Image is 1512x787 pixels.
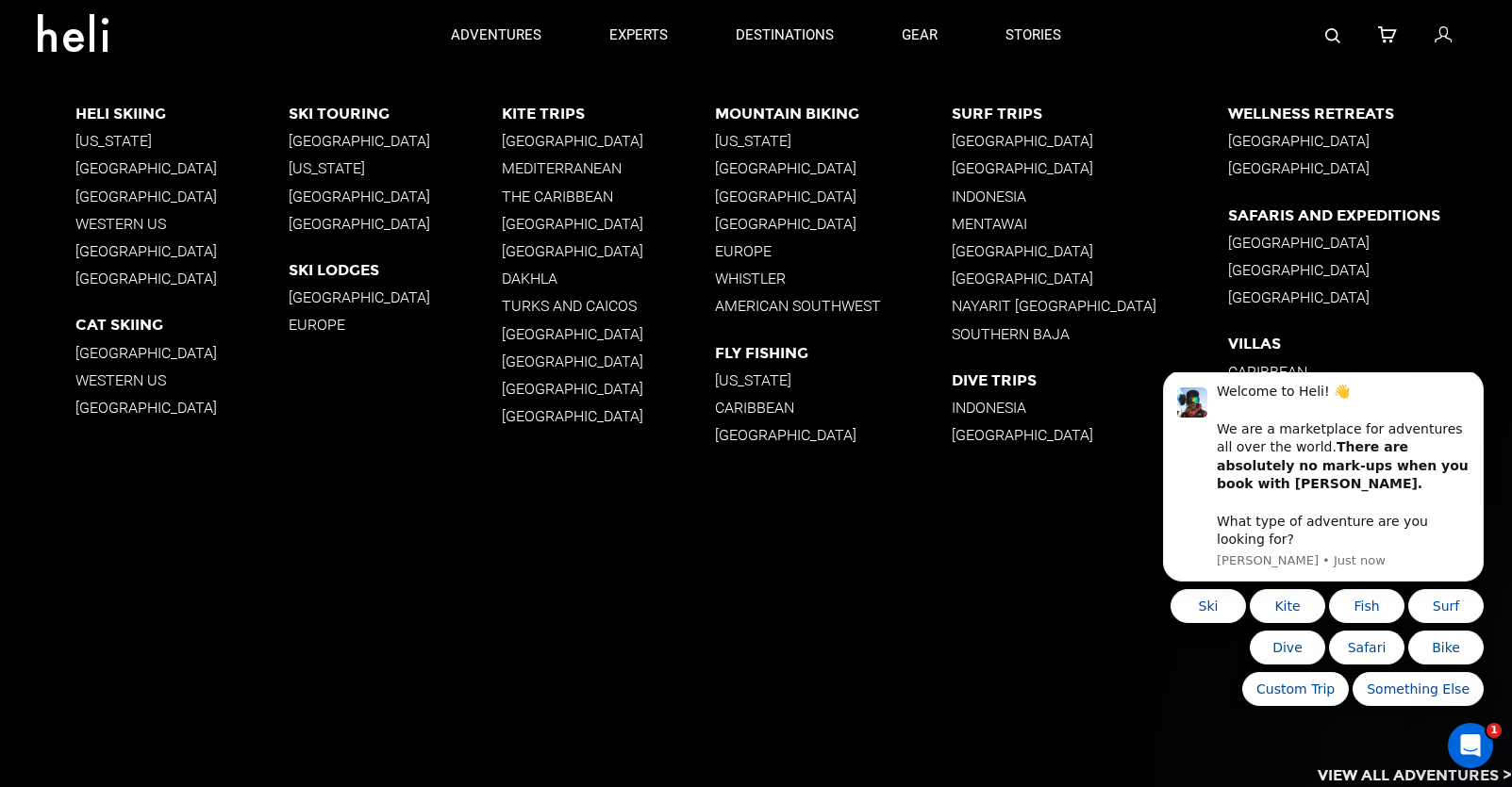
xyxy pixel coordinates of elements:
[82,180,335,197] p: Message from Carl, sent Just now
[82,10,335,176] div: Welcome to Heli! 👋 We are a marketplace for adventures all over the world. What type of adventure...
[502,215,715,233] p: [GEOGRAPHIC_DATA]
[952,132,1228,150] p: [GEOGRAPHIC_DATA]
[82,67,334,119] b: There are absolutely no mark-ups when you book with [PERSON_NAME].
[274,258,349,292] button: Quick reply: Bike
[502,353,715,370] p: [GEOGRAPHIC_DATA]
[289,132,502,150] p: [GEOGRAPHIC_DATA]
[1325,28,1340,43] img: search-bar-icon.svg
[715,297,953,315] p: American Southwest
[289,316,502,334] p: Europe
[1228,206,1512,224] p: Safaris and Expeditions
[715,105,953,123] p: Mountain Biking
[28,217,349,334] div: Quick reply options
[502,188,715,205] p: The Caribbean
[194,258,270,292] button: Quick reply: Safari
[736,25,834,45] p: destinations
[715,399,953,417] p: Caribbean
[952,105,1228,123] p: Surf Trips
[75,344,289,362] p: [GEOGRAPHIC_DATA]
[1228,132,1512,150] p: [GEOGRAPHIC_DATA]
[75,242,289,260] p: [GEOGRAPHIC_DATA]
[715,371,953,389] p: [US_STATE]
[715,215,953,233] p: [GEOGRAPHIC_DATA]
[502,270,715,287] p: Dakhla
[952,297,1228,315] p: Nayarit [GEOGRAPHIC_DATA]
[289,159,502,177] p: [US_STATE]
[75,371,289,389] p: Western US
[115,217,191,251] button: Quick reply: Kite
[952,399,1228,417] p: Indonesia
[75,316,289,334] p: Cat Skiing
[1448,723,1493,768] iframe: Intercom live chat
[1135,372,1512,717] iframe: Intercom notifications message
[952,242,1228,260] p: [GEOGRAPHIC_DATA]
[218,300,349,334] button: Quick reply: Something Else
[502,297,715,315] p: Turks and Caicos
[715,159,953,177] p: [GEOGRAPHIC_DATA]
[1318,765,1512,787] p: View All Adventures >
[1228,288,1512,306] p: [GEOGRAPHIC_DATA]
[289,105,502,123] p: Ski Touring
[75,159,289,177] p: [GEOGRAPHIC_DATA]
[42,15,73,45] img: Profile image for Carl
[75,270,289,287] p: [GEOGRAPHIC_DATA]
[289,261,502,279] p: Ski Lodges
[1228,261,1512,279] p: [GEOGRAPHIC_DATA]
[75,132,289,150] p: [US_STATE]
[715,426,953,444] p: [GEOGRAPHIC_DATA]
[274,217,349,251] button: Quick reply: Surf
[715,242,953,260] p: Europe
[289,215,502,233] p: [GEOGRAPHIC_DATA]
[952,215,1228,233] p: Mentawai
[75,215,289,233] p: Western US
[952,426,1228,444] p: [GEOGRAPHIC_DATA]
[952,159,1228,177] p: [GEOGRAPHIC_DATA]
[952,325,1228,343] p: Southern Baja
[952,270,1228,287] p: [GEOGRAPHIC_DATA]
[194,217,270,251] button: Quick reply: Fish
[75,399,289,417] p: [GEOGRAPHIC_DATA]
[1228,335,1512,353] p: Villas
[289,288,502,306] p: [GEOGRAPHIC_DATA]
[715,132,953,150] p: [US_STATE]
[715,344,953,362] p: Fly Fishing
[1228,105,1512,123] p: Wellness Retreats
[502,159,715,177] p: Mediterranean
[1228,363,1512,381] p: Caribbean
[502,407,715,425] p: [GEOGRAPHIC_DATA]
[609,25,668,45] p: experts
[502,242,715,260] p: [GEOGRAPHIC_DATA]
[502,380,715,398] p: [GEOGRAPHIC_DATA]
[952,188,1228,205] p: Indonesia
[36,217,111,251] button: Quick reply: Ski
[502,105,715,123] p: Kite Trips
[108,300,214,334] button: Quick reply: Custom Trip
[715,188,953,205] p: [GEOGRAPHIC_DATA]
[75,188,289,205] p: [GEOGRAPHIC_DATA]
[115,258,191,292] button: Quick reply: Dive
[502,132,715,150] p: [GEOGRAPHIC_DATA]
[1228,234,1512,252] p: [GEOGRAPHIC_DATA]
[1228,159,1512,177] p: [GEOGRAPHIC_DATA]
[952,371,1228,389] p: Dive Trips
[82,10,335,176] div: Message content
[715,270,953,287] p: Whistler
[502,325,715,343] p: [GEOGRAPHIC_DATA]
[75,105,289,123] p: Heli Skiing
[451,25,541,45] p: adventures
[289,188,502,205] p: [GEOGRAPHIC_DATA]
[1487,723,1502,738] span: 1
